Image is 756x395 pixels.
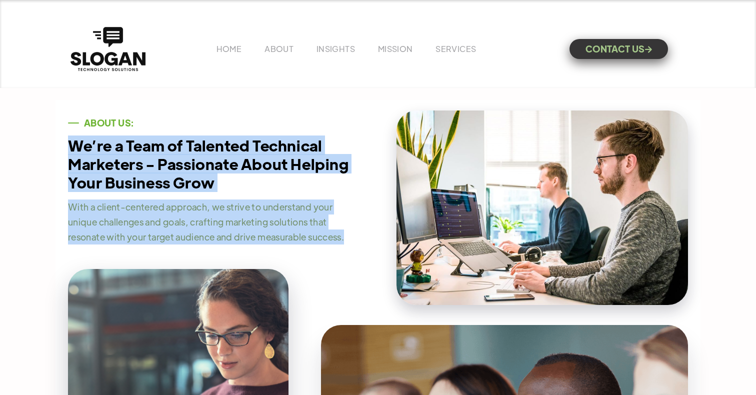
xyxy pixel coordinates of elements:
p: With a client-centered approach, we strive to understand your unique challenges and goals, crafti... [68,199,358,244]
div: ABOUT US: [84,118,133,128]
img: Two people working [396,110,688,305]
a: CONTACT US [569,39,668,59]
h1: We’re a Team of Talented Technical Marketers - Passionate About Helping Your Business Grow [68,136,358,191]
a: INSIGHTS [316,43,355,54]
span:  [645,46,652,52]
a: HOME [216,43,241,54]
a: MISSION [378,43,413,54]
a: ABOUT [264,43,293,54]
a: home [68,24,148,73]
a: SERVICES [435,43,476,54]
